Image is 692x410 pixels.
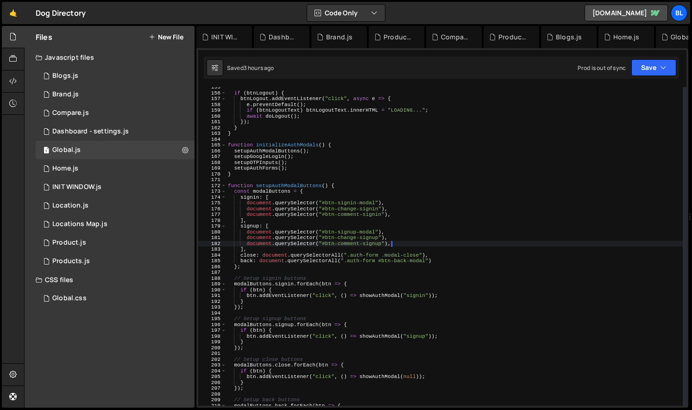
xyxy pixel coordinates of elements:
[269,32,298,42] div: Dashboard - settings.js
[198,258,226,264] div: 185
[198,154,226,160] div: 167
[198,351,226,357] div: 201
[211,32,241,42] div: INIT WINDOW.js
[52,146,81,154] div: Global.js
[198,374,226,380] div: 205
[52,72,78,80] div: Blogs.js
[25,48,195,67] div: Javascript files
[198,403,226,409] div: 210
[198,171,226,177] div: 170
[44,147,49,155] span: 1
[198,339,226,345] div: 199
[198,200,226,206] div: 175
[198,357,226,363] div: 202
[198,96,226,102] div: 157
[198,276,226,282] div: 188
[36,215,195,233] div: 16220/43680.js
[36,32,52,42] h2: Files
[498,32,528,42] div: Products.js
[36,141,195,159] div: 16220/43681.js
[198,322,226,328] div: 196
[198,131,226,137] div: 163
[52,257,90,265] div: Products.js
[198,328,226,334] div: 197
[25,271,195,289] div: CSS files
[52,109,89,117] div: Compare.js
[36,252,195,271] div: 16220/44324.js
[198,310,226,316] div: 194
[198,264,226,270] div: 186
[198,218,226,224] div: 178
[149,33,183,41] button: New File
[198,177,226,183] div: 171
[384,32,413,42] div: Product.js
[198,102,226,108] div: 158
[36,67,195,85] div: 16220/44321.js
[36,85,195,104] div: 16220/44394.js
[198,293,226,299] div: 191
[198,380,226,386] div: 206
[52,220,107,228] div: Locations Map.js
[198,397,226,403] div: 209
[198,229,226,235] div: 180
[198,189,226,195] div: 173
[198,362,226,368] div: 203
[198,235,226,241] div: 181
[52,164,78,173] div: Home.js
[198,246,226,252] div: 183
[198,299,226,305] div: 192
[198,165,226,171] div: 169
[52,239,86,247] div: Product.js
[198,183,226,189] div: 172
[198,316,226,322] div: 195
[52,127,129,136] div: Dashboard - settings.js
[36,233,195,252] div: 16220/44393.js
[198,334,226,340] div: 198
[198,137,226,143] div: 164
[36,178,195,196] div: 16220/44477.js
[198,195,226,201] div: 174
[198,252,226,259] div: 184
[198,90,226,96] div: 156
[631,59,676,76] button: Save
[36,104,195,122] div: 16220/44328.js
[198,385,226,391] div: 207
[52,183,101,191] div: INIT WINDOW.js
[198,148,226,154] div: 166
[198,107,226,114] div: 159
[198,241,226,247] div: 182
[36,289,195,308] div: 16220/43682.css
[198,160,226,166] div: 168
[578,64,626,72] div: Prod is out of sync
[198,114,226,120] div: 160
[198,345,226,351] div: 200
[198,391,226,397] div: 208
[2,2,25,24] a: 🤙
[198,125,226,131] div: 162
[244,64,274,72] div: 3 hours ago
[198,287,226,293] div: 190
[198,368,226,374] div: 204
[36,122,195,141] div: 16220/44476.js
[198,119,226,125] div: 161
[326,32,352,42] div: Brand.js
[36,159,195,178] div: 16220/44319.js
[198,84,226,90] div: 155
[227,64,274,72] div: Saved
[198,206,226,212] div: 176
[613,32,639,42] div: Home.js
[52,202,88,210] div: Location.js
[52,294,87,303] div: Global.css
[198,281,226,287] div: 189
[52,90,79,99] div: Brand.js
[671,5,687,21] a: Bl
[36,7,86,19] div: Dog Directory
[198,142,226,148] div: 165
[307,5,385,21] button: Code Only
[198,304,226,310] div: 193
[198,212,226,218] div: 177
[441,32,471,42] div: Compare.js
[585,5,668,21] a: [DOMAIN_NAME]
[198,223,226,229] div: 179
